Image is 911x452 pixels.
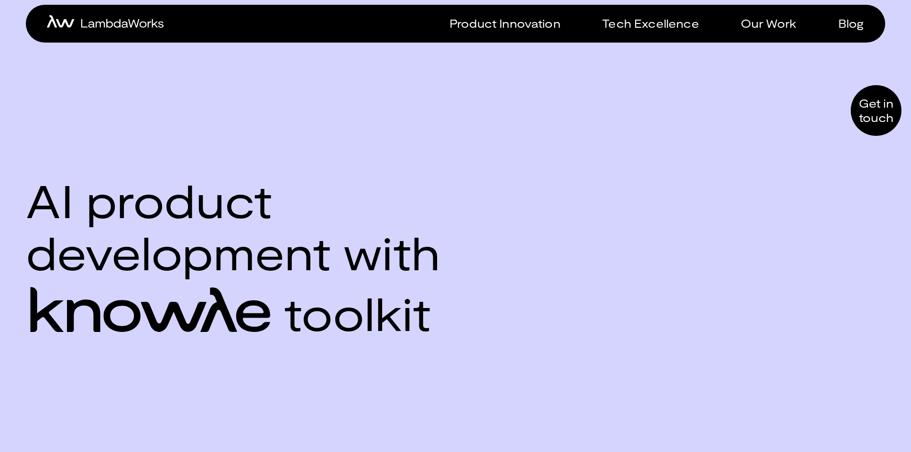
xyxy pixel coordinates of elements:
a: Product Innovation [438,16,560,30]
p: Blog [838,16,864,30]
span: development with [26,226,440,278]
a: home-icon [47,15,164,32]
a: Our Work [729,16,796,30]
span: toolkit [284,287,431,339]
p: Product Innovation [450,16,560,30]
a: Tech Excellence [591,16,699,30]
p: Tech Excellence [602,16,699,30]
span: AI product [26,174,440,226]
a: Blog [827,16,864,30]
p: Our Work [741,16,796,30]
